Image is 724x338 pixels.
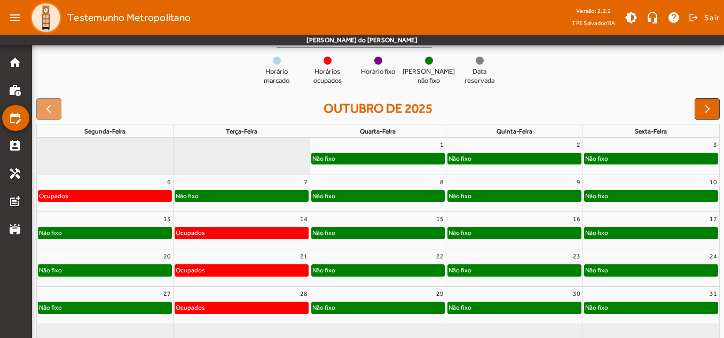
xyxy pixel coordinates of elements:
[361,67,395,76] span: Horário fixo
[38,191,69,201] div: Ocupados
[37,249,174,287] td: 20 de outubro de 2025
[494,125,534,137] a: quinta-feira
[298,249,310,263] a: 21 de outubro de 2025
[30,2,62,34] img: Logo TPE
[575,138,583,152] a: 2 de outubro de 2025
[585,302,609,313] div: Não fixo
[9,56,21,69] mat-icon: home
[310,212,446,249] td: 15 de outubro de 2025
[9,84,21,97] mat-icon: work_history
[707,287,719,301] a: 31 de outubro de 2025
[312,153,336,164] div: Não fixo
[572,4,615,18] div: Versão: 2.2.2
[310,287,446,324] td: 29 de outubro de 2025
[583,212,719,249] td: 17 de outubro de 2025
[4,7,26,28] mat-icon: menu
[585,227,609,238] div: Não fixo
[9,195,21,208] mat-icon: post_add
[434,249,446,263] a: 22 de outubro de 2025
[174,212,310,249] td: 14 de outubro de 2025
[161,249,173,263] a: 20 de outubro de 2025
[306,67,349,85] span: Horários ocupados
[687,10,720,26] button: Sair
[583,138,719,175] td: 3 de outubro de 2025
[585,153,609,164] div: Não fixo
[571,287,583,301] a: 30 de outubro de 2025
[438,138,446,152] a: 1 de outubro de 2025
[310,138,446,175] td: 1 de outubro de 2025
[82,125,128,137] a: segunda-feira
[310,175,446,212] td: 8 de outubro de 2025
[585,265,609,276] div: Não fixo
[707,175,719,189] a: 10 de outubro de 2025
[310,249,446,287] td: 22 de outubro de 2025
[446,212,583,249] td: 16 de outubro de 2025
[583,287,719,324] td: 31 de outubro de 2025
[575,175,583,189] a: 9 de outubro de 2025
[175,302,206,313] div: Ocupados
[9,223,21,235] mat-icon: stadium
[446,175,583,212] td: 9 de outubro de 2025
[37,287,174,324] td: 27 de outubro de 2025
[312,302,336,313] div: Não fixo
[583,175,719,212] td: 10 de outubro de 2025
[165,175,173,189] a: 6 de outubro de 2025
[312,265,336,276] div: Não fixo
[571,249,583,263] a: 23 de outubro de 2025
[37,175,174,212] td: 6 de outubro de 2025
[585,191,609,201] div: Não fixo
[224,125,259,137] a: terça-feira
[298,287,310,301] a: 28 de outubro de 2025
[37,212,174,249] td: 13 de outubro de 2025
[324,101,432,116] h2: outubro de 2025
[448,153,472,164] div: Não fixo
[403,67,455,85] span: [PERSON_NAME] não fixo
[707,212,719,226] a: 17 de outubro de 2025
[38,265,62,276] div: Não fixo
[583,249,719,287] td: 24 de outubro de 2025
[174,249,310,287] td: 21 de outubro de 2025
[438,175,446,189] a: 8 de outubro de 2025
[175,265,206,276] div: Ocupados
[161,287,173,301] a: 27 de outubro de 2025
[711,138,719,152] a: 3 de outubro de 2025
[312,227,336,238] div: Não fixo
[571,212,583,226] a: 16 de outubro de 2025
[707,249,719,263] a: 24 de outubro de 2025
[174,287,310,324] td: 28 de outubro de 2025
[358,125,398,137] a: quarta-feira
[633,125,669,137] a: sexta-feira
[9,112,21,124] mat-icon: edit_calendar
[175,227,206,238] div: Ocupados
[572,18,615,28] span: TPE Salvador/BA
[446,138,583,175] td: 2 de outubro de 2025
[448,302,472,313] div: Não fixo
[38,227,62,238] div: Não fixo
[9,139,21,152] mat-icon: perm_contact_calendar
[67,9,191,26] span: Testemunho Metropolitano
[434,212,446,226] a: 15 de outubro de 2025
[175,191,199,201] div: Não fixo
[448,265,472,276] div: Não fixo
[302,175,310,189] a: 7 de outubro de 2025
[161,212,173,226] a: 13 de outubro de 2025
[434,287,446,301] a: 29 de outubro de 2025
[255,67,298,85] span: Horário marcado
[312,191,336,201] div: Não fixo
[174,175,310,212] td: 7 de outubro de 2025
[298,212,310,226] a: 14 de outubro de 2025
[458,67,501,85] span: Data reservada
[446,249,583,287] td: 23 de outubro de 2025
[704,9,720,26] span: Sair
[446,287,583,324] td: 30 de outubro de 2025
[26,2,191,34] a: Testemunho Metropolitano
[448,227,472,238] div: Não fixo
[448,191,472,201] div: Não fixo
[38,302,62,313] div: Não fixo
[9,167,21,180] mat-icon: handyman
